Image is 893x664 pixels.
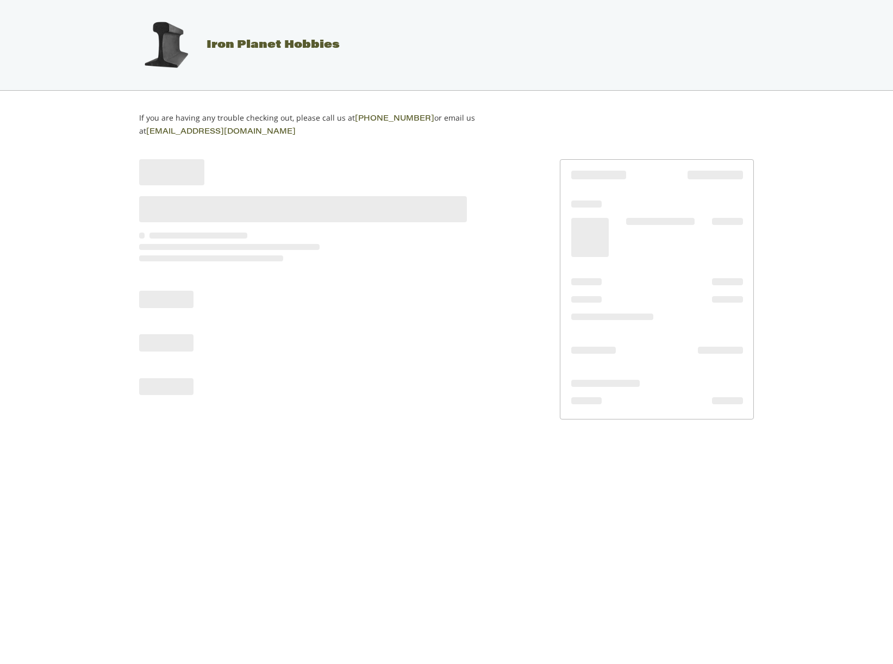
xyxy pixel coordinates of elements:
[139,18,193,72] img: Iron Planet Hobbies
[355,115,434,123] a: [PHONE_NUMBER]
[146,128,296,136] a: [EMAIL_ADDRESS][DOMAIN_NAME]
[207,40,340,51] span: Iron Planet Hobbies
[128,40,340,51] a: Iron Planet Hobbies
[139,112,509,138] p: If you are having any trouble checking out, please call us at or email us at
